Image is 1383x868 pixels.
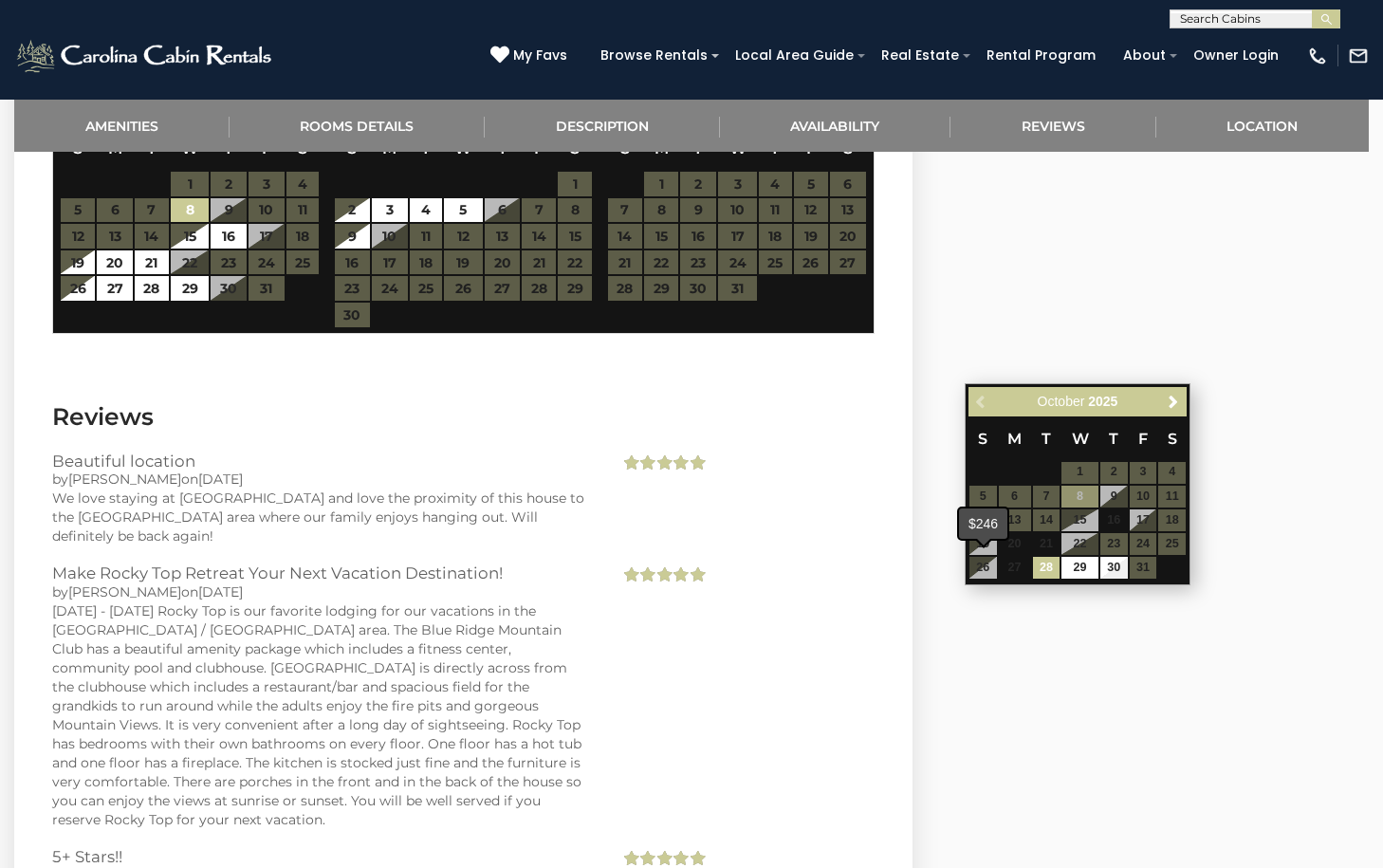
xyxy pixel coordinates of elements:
a: 2 [335,198,371,223]
div: by on [52,582,591,601]
span: Monday [108,139,122,157]
a: 4 [410,198,442,223]
a: 9 [335,224,371,249]
span: Tuesday [421,139,431,157]
a: 3 [372,198,408,223]
td: $246 [1032,556,1061,580]
a: Availability [720,100,951,152]
a: 29 [171,276,210,301]
span: October [1038,394,1085,409]
span: Saturday [1168,430,1177,448]
span: Friday [1138,430,1148,448]
span: 9 [1100,486,1128,508]
span: [DATE] [198,471,243,488]
td: Checkout must be after start date [1099,485,1129,508]
a: 30 [1100,557,1128,579]
span: Thursday [224,139,233,157]
span: Tuesday [693,139,703,157]
a: 20 [97,250,133,275]
a: 29 [1061,557,1097,579]
a: About [1114,41,1175,70]
span: Saturday [843,139,853,157]
h3: Make Rocky Top Retreat Your Next Vacation Destination! [52,564,591,582]
span: Monday [655,139,669,157]
span: Friday [534,139,544,157]
a: 16 [211,224,247,249]
span: Wednesday [729,139,747,157]
a: Rental Program [977,41,1105,70]
span: Wednesday [181,139,198,157]
span: [PERSON_NAME] [68,471,181,488]
a: Amenities [14,100,230,152]
span: 2025 [1088,394,1117,409]
span: Thursday [498,139,507,157]
h3: Reviews [52,400,875,434]
a: Local Area Guide [726,41,863,70]
span: Saturday [298,139,307,157]
a: 8 [171,198,210,223]
span: Monday [1007,430,1022,448]
span: Next [1166,394,1181,409]
span: Thursday [1109,430,1118,448]
div: [DATE] - [DATE] Rocky Top is our favorite lodging for our vacations in the [GEOGRAPHIC_DATA] / [G... [52,601,591,829]
span: Tuesday [147,139,157,157]
a: 27 [97,276,133,301]
span: Wednesday [454,139,471,157]
a: My Favs [490,46,572,66]
a: Rooms Details [230,100,486,152]
img: phone-regular-white.png [1307,46,1328,66]
a: Owner Login [1184,41,1288,70]
a: 5 [444,198,483,223]
a: Browse Rentals [591,41,717,70]
td: $246 [1060,556,1098,580]
span: Saturday [570,139,580,157]
td: Checkout must be after start date [1032,532,1061,556]
span: Thursday [770,139,780,157]
span: Wednesday [1072,430,1089,448]
span: 8 [1061,486,1097,508]
h3: Beautiful location [52,452,591,470]
td: $435 [1099,556,1129,580]
img: White-1-2.png [14,37,277,75]
div: We love staying at [GEOGRAPHIC_DATA] and love the proximity of this house to the [GEOGRAPHIC_DATA... [52,489,591,545]
span: Sunday [347,139,357,157]
a: 19 [61,250,95,275]
span: Sunday [978,430,987,448]
div: by on [52,470,591,489]
a: Real Estate [872,41,968,70]
td: Checkout must be after start date [998,532,1032,556]
td: Checkout must be after start date [1060,485,1098,508]
span: Tuesday [1042,430,1051,448]
span: Friday [806,139,816,157]
a: 15 [171,224,210,249]
span: 20 [999,533,1031,555]
span: [PERSON_NAME] [68,583,181,600]
a: Next [1161,390,1185,414]
td: Checkout must be after start date [1129,508,1158,532]
a: Location [1156,100,1370,152]
h3: 5+ Stars!! [52,848,591,865]
span: 21 [1033,533,1060,555]
img: mail-regular-white.png [1348,46,1369,66]
span: Monday [382,139,396,157]
a: Reviews [950,100,1156,152]
td: Checkout must be after start date [1099,508,1129,532]
a: 26 [61,276,95,301]
span: 17 [1130,509,1157,531]
span: [DATE] [198,583,243,600]
a: 28 [1033,557,1060,579]
td: Checkout must be after start date [1060,532,1098,556]
span: Sunday [73,139,83,157]
span: Sunday [620,139,630,157]
div: $246 [959,508,1007,539]
span: 22 [1061,533,1097,555]
span: Friday [262,139,271,157]
span: 16 [1100,509,1128,531]
a: 28 [135,276,169,301]
a: Description [485,100,720,152]
a: 21 [135,250,169,275]
span: My Favs [513,46,567,65]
